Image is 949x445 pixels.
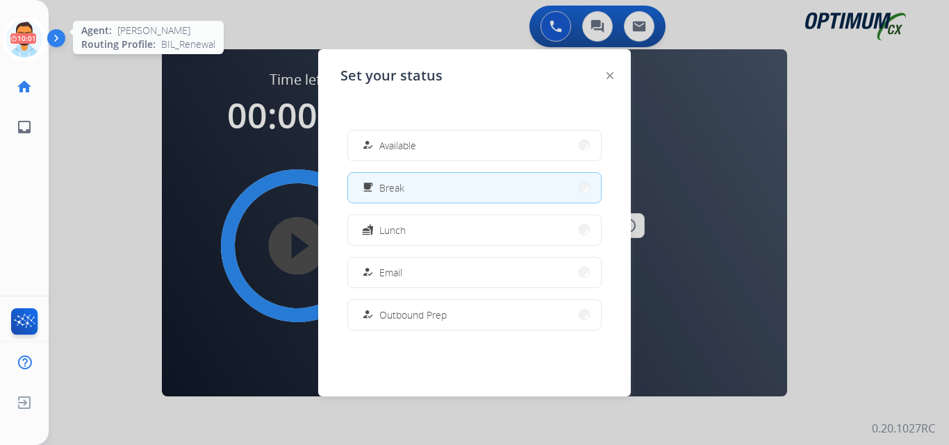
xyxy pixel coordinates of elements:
mat-icon: inbox [16,119,33,135]
span: Email [379,265,402,280]
p: 0.20.1027RC [872,420,935,437]
span: BIL_Renewal [161,37,215,51]
span: Agent: [81,24,112,37]
mat-icon: fastfood [362,224,374,236]
span: Set your status [340,66,443,85]
button: Break [348,173,601,203]
span: Break [379,180,404,195]
span: Outbound Prep [379,308,447,322]
span: [PERSON_NAME] [117,24,190,37]
span: Lunch [379,223,406,237]
button: Available [348,131,601,160]
span: Routing Profile: [81,37,156,51]
mat-icon: how_to_reg [362,309,374,321]
button: Email [348,258,601,287]
span: Available [379,138,416,153]
button: Outbound Prep [348,300,601,330]
button: Lunch [348,215,601,245]
img: close-button [606,72,613,79]
mat-icon: how_to_reg [362,267,374,278]
mat-icon: free_breakfast [362,182,374,194]
mat-icon: how_to_reg [362,140,374,151]
mat-icon: home [16,78,33,95]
